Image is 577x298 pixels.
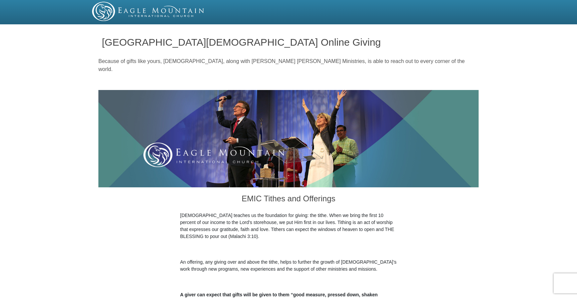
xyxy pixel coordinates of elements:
[92,2,205,21] img: EMIC
[102,37,475,48] h1: [GEOGRAPHIC_DATA][DEMOGRAPHIC_DATA] Online Giving
[98,57,479,73] p: Because of gifts like yours, [DEMOGRAPHIC_DATA], along with [PERSON_NAME] [PERSON_NAME] Ministrie...
[180,259,397,273] p: An offering, any giving over and above the tithe, helps to further the growth of [DEMOGRAPHIC_DAT...
[180,212,397,240] p: [DEMOGRAPHIC_DATA] teaches us the foundation for giving: the tithe. When we bring the first 10 pe...
[180,187,397,212] h3: EMIC Tithes and Offerings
